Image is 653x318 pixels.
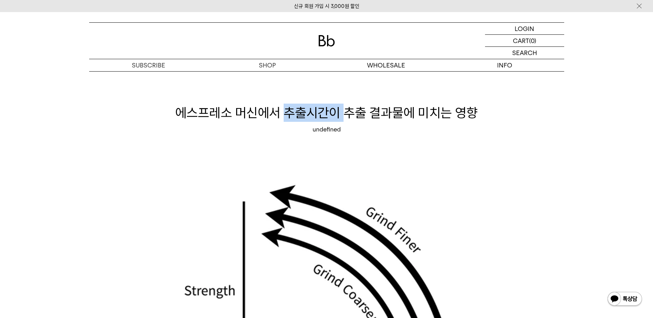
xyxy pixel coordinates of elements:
[485,35,564,47] a: CART (0)
[89,59,208,71] a: SUBSCRIBE
[89,104,564,122] h1: 에스프레소 머신에서 추출시간이 추출 결과물에 미치는 영향
[89,125,564,134] div: undefined
[529,35,536,46] p: (0)
[485,23,564,35] a: LOGIN
[294,3,359,9] a: 신규 회원 가입 시 3,000원 할인
[513,35,529,46] p: CART
[607,291,643,308] img: 카카오톡 채널 1:1 채팅 버튼
[515,23,534,34] p: LOGIN
[512,47,537,59] p: SEARCH
[327,59,445,71] p: WHOLESALE
[318,35,335,46] img: 로고
[208,59,327,71] a: SHOP
[445,59,564,71] p: INFO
